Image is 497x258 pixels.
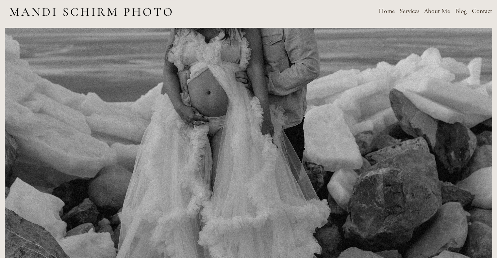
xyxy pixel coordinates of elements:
a: Blog [455,6,467,17]
a: folder dropdown [400,6,419,17]
a: Home [379,6,395,17]
img: Des Moines Wedding Photographer - Mandi Schirm Photo [5,1,177,23]
span: Services [400,6,419,16]
a: Contact [472,6,492,17]
a: About Me [424,6,450,17]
